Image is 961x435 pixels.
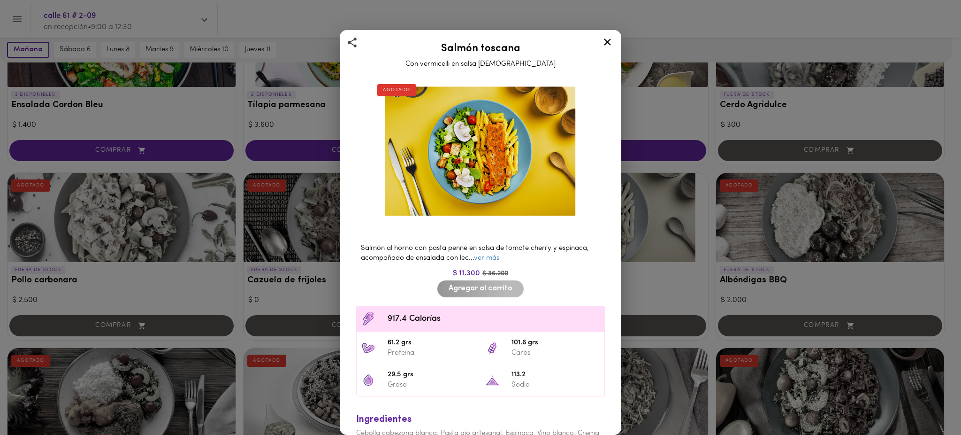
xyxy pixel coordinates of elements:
[361,373,375,387] img: 29.5 grs Grasa
[361,312,375,326] img: Contenido calórico
[405,61,556,68] span: Con vermicelli en salsa [DEMOGRAPHIC_DATA]
[485,341,499,355] img: 101.6 grs Carbs
[388,370,476,381] span: 29.5 grs
[351,43,610,54] h2: Salmón toscana
[388,338,476,349] span: 61.2 grs
[511,370,600,381] span: 113.2
[388,348,476,358] p: Proteína
[474,255,499,262] a: ver más
[511,380,600,390] p: Sodio
[377,84,416,96] div: AGOTADO
[361,341,375,355] img: 61.2 grs Proteína
[374,77,587,228] img: Salmón toscana
[907,381,952,426] iframe: Messagebird Livechat Widget
[356,413,605,427] div: Ingredientes
[361,245,589,262] span: Salmón al horno con pasta penne en salsa de tomate cherry y espinaca, acompañado de ensalada con ...
[511,338,600,349] span: 101.6 grs
[351,268,610,279] div: $ 11.300
[482,270,508,277] span: $ 36.200
[485,373,499,387] img: 113.2 Sodio
[388,313,600,326] span: 917.4 Calorías
[511,348,600,358] p: Carbs
[388,380,476,390] p: Grasa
